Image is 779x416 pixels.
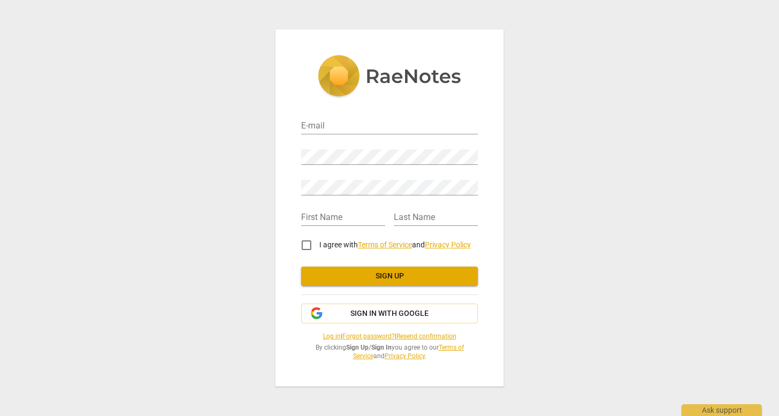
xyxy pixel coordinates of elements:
[301,332,478,341] span: | |
[310,271,469,282] span: Sign up
[353,344,464,360] a: Terms of Service
[323,332,341,340] a: Log in
[301,343,478,361] span: By clicking / you agree to our and .
[301,304,478,324] button: Sign in with Google
[396,332,456,340] a: Resend confirmation
[346,344,369,351] b: Sign Up
[350,308,429,319] span: Sign in with Google
[385,352,425,360] a: Privacy Policy
[318,55,461,99] img: 5ac2273c67554f335776073100b6d88f.svg
[681,404,762,416] div: Ask support
[342,332,395,340] a: Forgot password?
[301,267,478,286] button: Sign up
[319,240,471,249] span: I agree with and
[371,344,392,351] b: Sign In
[358,240,412,249] a: Terms of Service
[425,240,471,249] a: Privacy Policy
